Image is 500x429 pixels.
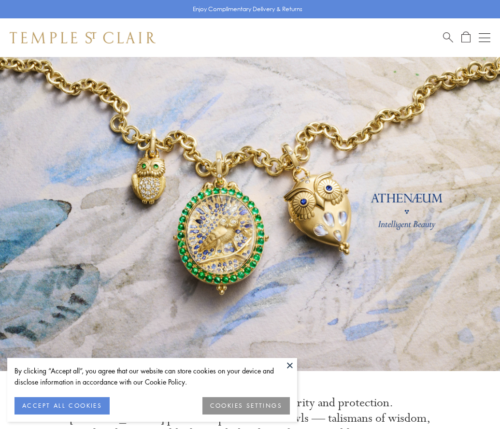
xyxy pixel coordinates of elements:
[443,31,453,43] a: Search
[461,31,471,43] a: Open Shopping Bag
[202,397,290,415] button: COOKIES SETTINGS
[14,365,290,387] div: By clicking “Accept all”, you agree that our website can store cookies on your device and disclos...
[479,32,490,43] button: Open navigation
[14,397,110,415] button: ACCEPT ALL COOKIES
[10,32,156,43] img: Temple St. Clair
[193,4,302,14] p: Enjoy Complimentary Delivery & Returns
